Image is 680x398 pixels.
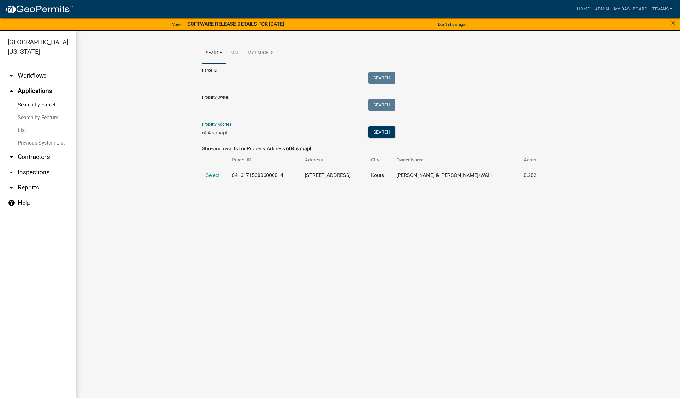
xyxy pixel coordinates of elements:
[202,145,555,153] div: Showing results for Property Address:
[8,72,15,79] i: arrow_drop_down
[368,126,395,138] button: Search
[368,99,395,111] button: Search
[301,168,367,183] td: [STREET_ADDRESS]
[650,3,675,15] a: tevans
[367,153,393,168] th: City
[286,146,311,152] strong: 604 s mapl
[671,18,675,27] span: ×
[393,168,520,183] td: [PERSON_NAME] & [PERSON_NAME]/W&H
[671,19,675,27] button: Close
[393,153,520,168] th: Owner Name
[368,72,395,84] button: Search
[187,21,284,27] strong: SOFTWARE RELEASE DETAILS FOR [DATE]
[575,3,592,15] a: Home
[435,19,471,30] button: Don't show again
[520,153,545,168] th: Acres
[170,19,184,30] a: View
[228,168,301,183] td: 641617153006000014
[8,184,15,191] i: arrow_drop_down
[8,199,15,207] i: help
[244,43,277,64] a: My Parcels
[367,168,393,183] td: Kouts
[228,153,301,168] th: Parcel ID
[206,172,219,178] a: Select
[611,3,650,15] a: My Dashboard
[8,168,15,176] i: arrow_drop_down
[202,43,226,64] a: Search
[8,153,15,161] i: arrow_drop_down
[301,153,367,168] th: Address
[520,168,545,183] td: 0.202
[8,87,15,95] i: arrow_drop_up
[592,3,611,15] a: Admin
